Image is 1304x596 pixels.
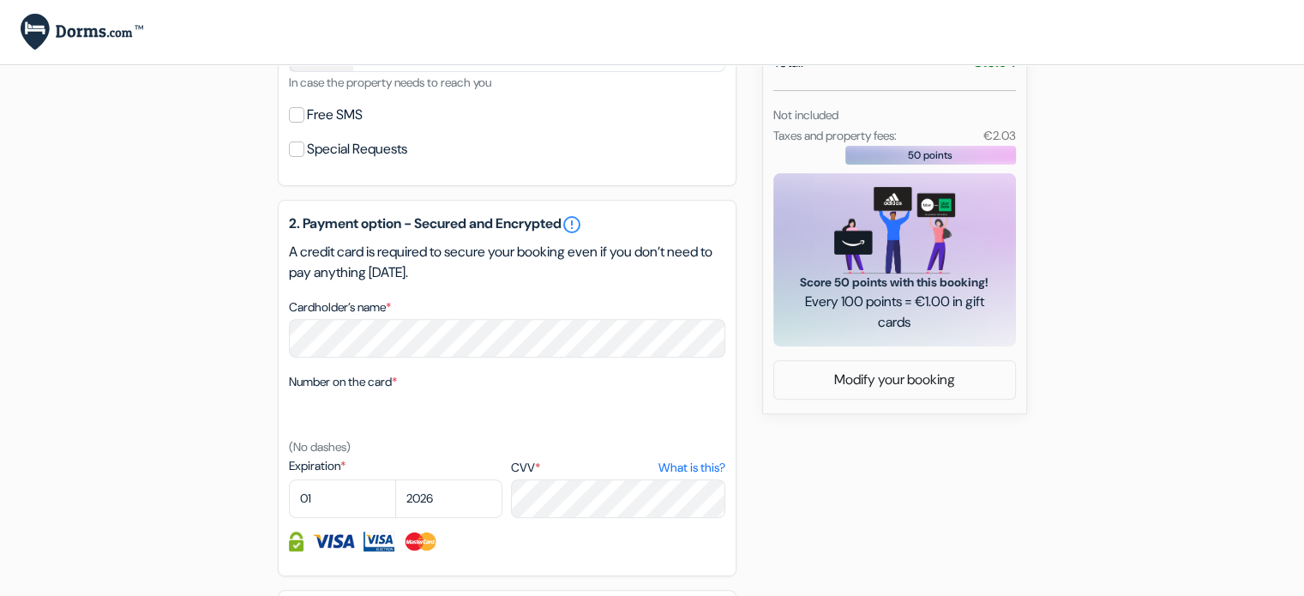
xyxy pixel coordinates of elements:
[312,532,355,551] img: Visa
[289,214,725,235] h5: 2. Payment option - Secured and Encrypted
[403,532,438,551] img: Master Card
[289,373,397,391] label: Number on the card
[289,439,351,455] small: (No dashes)
[774,364,1015,396] a: Modify your booking
[289,242,725,283] p: A credit card is required to secure your booking even if you don’t need to pay anything [DATE].
[289,298,391,316] label: Cardholder’s name
[562,214,582,235] a: error_outline
[658,459,724,477] a: What is this?
[794,292,995,333] span: Every 100 points = €1.00 in gift cards
[289,457,502,475] label: Expiration
[983,128,1015,143] small: €2.03
[307,137,407,161] label: Special Requests
[908,147,952,163] span: 50 points
[21,14,143,51] img: Dorms.com
[834,187,955,274] img: gift_card_hero_new.png
[794,274,995,292] span: Score 50 points with this booking!
[289,532,303,551] img: Credit card information fully secured and encrypted
[307,103,363,127] label: Free SMS
[773,107,838,123] small: Not included
[364,532,394,551] img: Visa Electron
[511,459,724,477] label: CVV
[773,128,897,143] small: Taxes and property fees:
[289,75,491,90] small: In case the property needs to reach you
